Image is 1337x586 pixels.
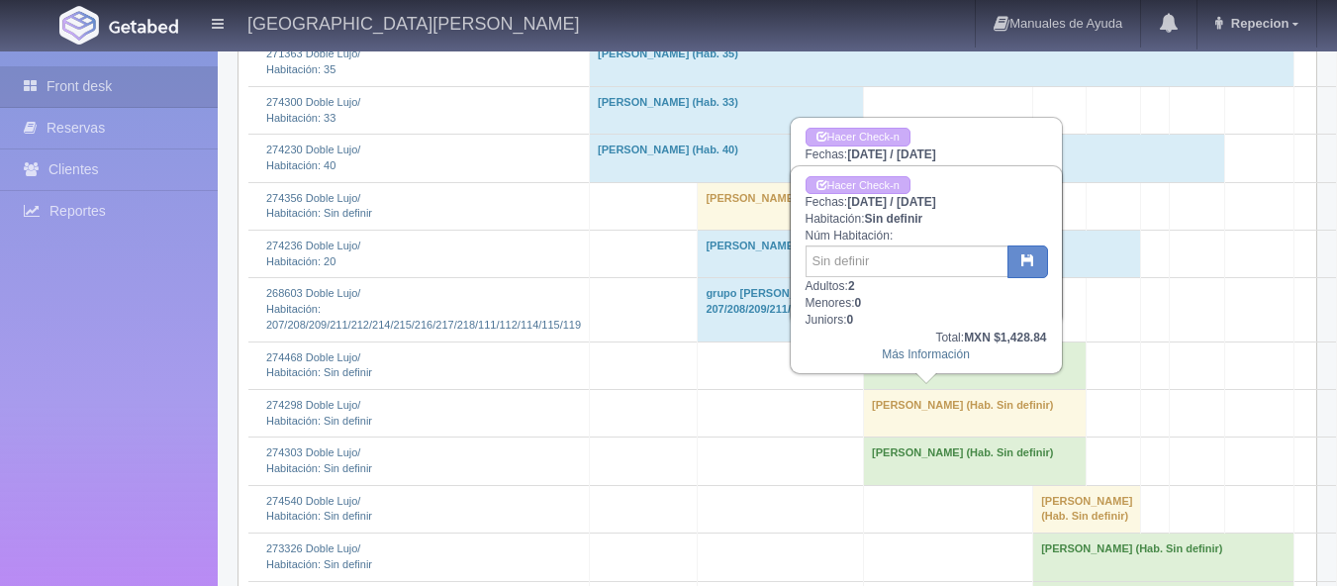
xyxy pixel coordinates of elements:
td: [PERSON_NAME] (Hab. 20) [698,231,1141,278]
td: [PERSON_NAME] (Hab. 33) [590,86,864,134]
td: [PERSON_NAME] (Hab. 35) [590,39,1294,86]
div: Fechas: Habitación: Núm Habitación: Adultos: Menores: Juniors: [792,167,1061,372]
a: 274230 Doble Lujo/Habitación: 40 [266,144,360,171]
b: 2 [848,279,855,293]
a: 274300 Doble Lujo/Habitación: 33 [266,96,360,124]
h4: [GEOGRAPHIC_DATA][PERSON_NAME] [247,10,579,35]
a: Hacer Check-in [806,128,910,146]
td: [PERSON_NAME] (Hab. Sin definir) [1033,534,1293,581]
a: 274356 Doble Lujo/Habitación: Sin definir [266,192,372,220]
a: 274540 Doble Lujo/Habitación: Sin definir [266,495,372,523]
span: Repecion [1226,16,1289,31]
a: 273326 Doble Lujo/Habitación: Sin definir [266,542,372,570]
a: 274298 Doble Lujo/Habitación: Sin definir [266,399,372,427]
b: [DATE] / [DATE] [847,147,936,161]
td: [PERSON_NAME] (Hab. Sin definir) [864,438,1087,485]
b: 0 [855,296,862,310]
img: Getabed [109,19,178,34]
b: MXN $1,428.84 [964,331,1046,344]
b: 0 [847,313,854,327]
input: Sin definir [806,245,1008,277]
a: Más Información [882,347,970,361]
img: Getabed [59,6,99,45]
a: 274303 Doble Lujo/Habitación: Sin definir [266,446,372,474]
a: 274236 Doble Lujo/Habitación: 20 [266,240,360,267]
a: 274468 Doble Lujo/Habitación: Sin definir [266,351,372,379]
b: [DATE] / [DATE] [847,195,936,209]
td: [PERSON_NAME] (Hab. Sin definir) [698,182,1033,230]
div: Total: [806,330,1047,346]
a: Hacer Check-in [806,176,910,195]
td: [PERSON_NAME] (Hab. Sin definir) [1033,485,1141,533]
div: Fechas: Habitación: Núm Habitación: Adultos: Menores: Juniors: [792,119,1061,324]
a: 268603 Doble Lujo/Habitación: 207/208/209/211/212/214/215/216/217/218/111/112/114/115/119 [266,287,581,330]
td: grupo [PERSON_NAME] joyeria nice (Hab. 207/208/209/211/212/214/215/216/217/218/111/112/114/115/119) [698,278,1033,342]
b: Sin definir [865,164,923,178]
td: [PERSON_NAME] (Hab. Sin definir) [864,389,1087,437]
td: [PERSON_NAME] (Hab. 40) [590,135,1225,182]
b: Sin definir [865,212,923,226]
